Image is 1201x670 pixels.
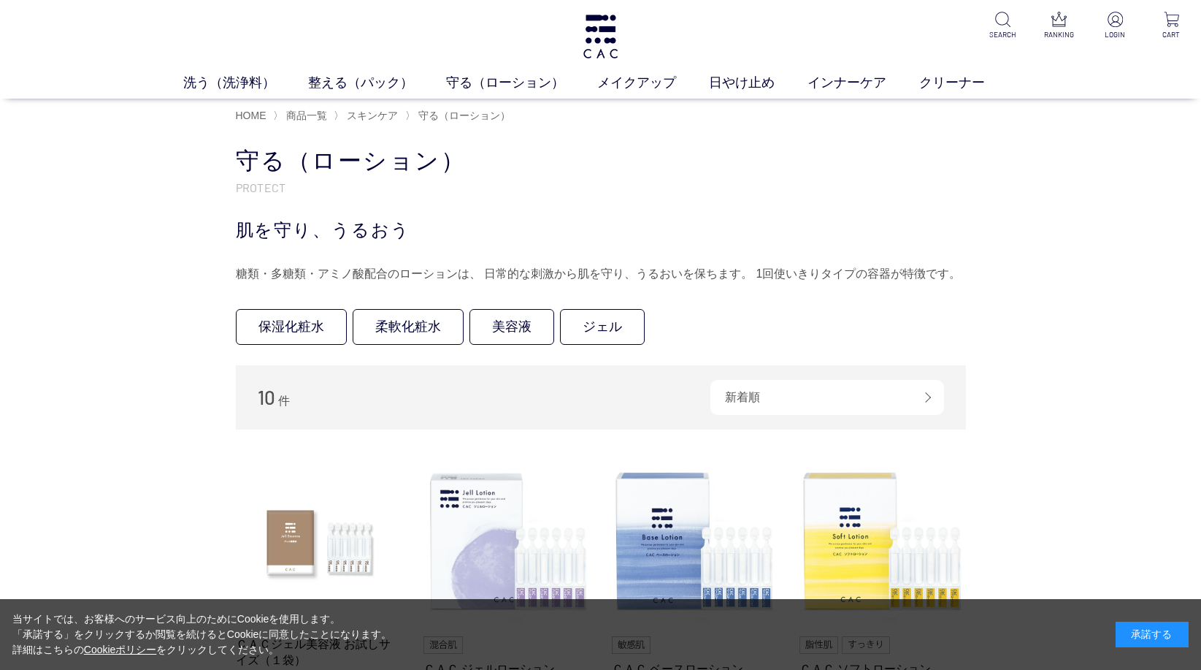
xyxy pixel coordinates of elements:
p: RANKING [1041,29,1077,40]
li: 〉 [405,109,514,123]
li: 〉 [334,109,402,123]
a: HOME [236,110,266,121]
img: ＣＡＣ ベースローション [612,459,778,625]
p: SEARCH [985,29,1021,40]
a: 商品一覧 [283,110,327,121]
a: 柔軟化粧水 [353,309,464,345]
p: PROTECT [236,180,966,195]
a: 整える（パック） [308,73,446,93]
h1: 守る（ローション） [236,145,966,177]
img: ＣＡＣ ジェルローション [423,459,590,625]
div: 肌を守り、うるおう [236,217,966,243]
a: Cookieポリシー [84,644,157,655]
a: スキンケア [344,110,398,121]
a: ジェル [560,309,645,345]
div: 承諾する [1116,622,1189,647]
a: 守る（ローション） [446,73,597,93]
img: ＣＡＣジェル美容液 お試しサイズ（１袋） [236,459,402,625]
div: 新着順 [710,380,944,415]
a: 日やけ止め [709,73,807,93]
div: 当サイトでは、お客様へのサービス向上のためにCookieを使用します。 「承諾する」をクリックするか閲覧を続けるとCookieに同意したことになります。 詳細はこちらの をクリックしてください。 [12,612,392,658]
img: logo [581,15,620,58]
a: クリーナー [919,73,1018,93]
a: インナーケア [807,73,919,93]
div: 糖類・多糖類・アミノ酸配合のローションは、 日常的な刺激から肌を守り、うるおいを保ちます。 1回使いきりタイプの容器が特徴です。 [236,262,966,286]
a: 保湿化粧水 [236,309,347,345]
span: 10 [258,386,275,408]
img: ＣＡＣ ソフトローション [799,459,966,625]
a: 美容液 [469,309,554,345]
span: スキンケア [347,110,398,121]
span: 件 [278,395,290,407]
span: 商品一覧 [286,110,327,121]
p: CART [1154,29,1189,40]
a: 洗う（洗浄料） [183,73,308,93]
p: LOGIN [1097,29,1133,40]
a: 守る（ローション） [415,110,510,121]
a: SEARCH [985,12,1021,40]
a: RANKING [1041,12,1077,40]
a: CART [1154,12,1189,40]
a: LOGIN [1097,12,1133,40]
a: メイクアップ [597,73,709,93]
li: 〉 [273,109,331,123]
span: 守る（ローション） [418,110,510,121]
